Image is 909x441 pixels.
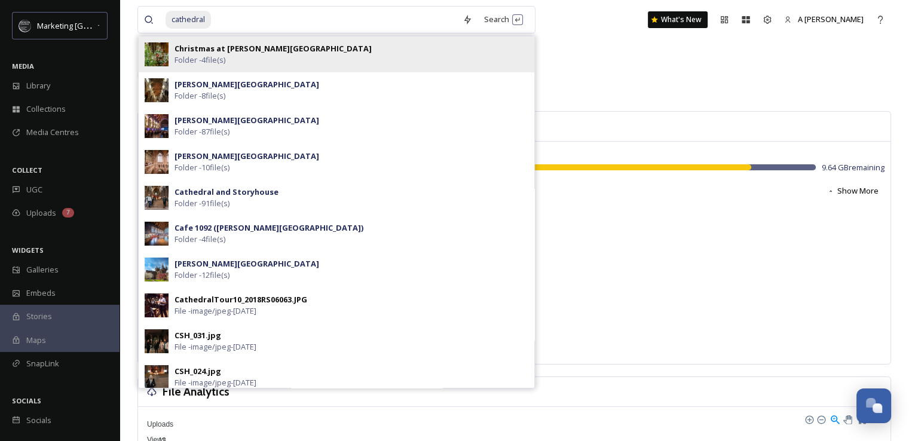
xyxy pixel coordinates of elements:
[856,414,867,424] div: Reset Zoom
[62,208,74,218] div: 7
[175,151,319,161] strong: [PERSON_NAME][GEOGRAPHIC_DATA]
[868,414,879,424] div: Menu
[175,377,256,388] span: File - image/jpeg - [DATE]
[856,388,891,423] button: Open Chat
[26,287,56,299] span: Embeds
[175,258,319,269] strong: [PERSON_NAME][GEOGRAPHIC_DATA]
[175,126,229,137] span: Folder - 87 file(s)
[843,415,850,422] div: Panning
[138,420,173,428] span: Uploads
[163,383,229,400] h3: File Analytics
[26,127,79,138] span: Media Centres
[778,8,870,31] a: A [PERSON_NAME]
[648,11,708,28] a: What's New
[175,79,319,90] strong: [PERSON_NAME][GEOGRAPHIC_DATA]
[145,114,169,138] img: Refectory.jpg
[175,234,225,245] span: Folder - 4 file(s)
[26,415,51,426] span: Socials
[830,414,840,424] div: Selection Zoom
[26,80,50,91] span: Library
[804,415,813,423] div: Zoom In
[175,186,278,197] strong: Cathedral and Storyhouse
[798,14,864,24] span: A [PERSON_NAME]
[19,20,31,32] img: MC-Logo-01.svg
[12,166,42,174] span: COLLECT
[26,358,59,369] span: SnapLink
[175,54,225,66] span: Folder - 4 file(s)
[26,311,52,322] span: Stories
[37,20,151,31] span: Marketing [GEOGRAPHIC_DATA]
[816,415,825,423] div: Zoom Out
[145,78,169,102] img: CATHEDRAL_010.jpg
[175,341,256,353] span: File - image/jpeg - [DATE]
[26,335,46,346] span: Maps
[145,258,169,281] img: Attractions%2520-%2520Chester%2520Cathedral.jpg
[175,90,225,102] span: Folder - 8 file(s)
[478,8,529,31] div: Search
[145,222,169,246] img: cd34edf7-09c2-4f80-a2c6-a23d0adddfb2.jpg
[26,103,66,115] span: Collections
[822,162,884,173] span: 9.64 GB remaining
[26,207,56,219] span: Uploads
[26,184,42,195] span: UGC
[175,198,229,209] span: Folder - 91 file(s)
[175,115,319,125] strong: [PERSON_NAME][GEOGRAPHIC_DATA]
[175,162,229,173] span: Folder - 10 file(s)
[145,293,169,317] img: CathedralTour10_2018RS06063.JPG
[12,246,44,255] span: WIDGETS
[175,366,221,377] div: CSH_024.jpg
[175,222,363,233] strong: Cafe 1092 ([PERSON_NAME][GEOGRAPHIC_DATA])
[175,305,256,317] span: File - image/jpeg - [DATE]
[145,42,169,66] img: Christmas%252520Tree%252520Festival_credit%252520MarkCarline_2017_008.jpg
[145,329,169,353] img: CSH_031.jpg
[12,396,41,405] span: SOCIALS
[821,179,884,203] button: Show More
[166,11,211,28] span: cathedral
[12,62,34,71] span: MEDIA
[145,150,169,174] img: MC240716-KatHannon_Chester%2520Cathedral%2520_027.jpg
[175,43,372,54] strong: Christmas at [PERSON_NAME][GEOGRAPHIC_DATA]
[145,365,169,389] img: CSH_024.jpg
[175,269,229,281] span: Folder - 12 file(s)
[175,294,307,305] div: CathedralTour10_2018RS06063.JPG
[175,330,221,341] div: CSH_031.jpg
[26,264,59,275] span: Galleries
[145,186,169,210] img: CSH_006.jpg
